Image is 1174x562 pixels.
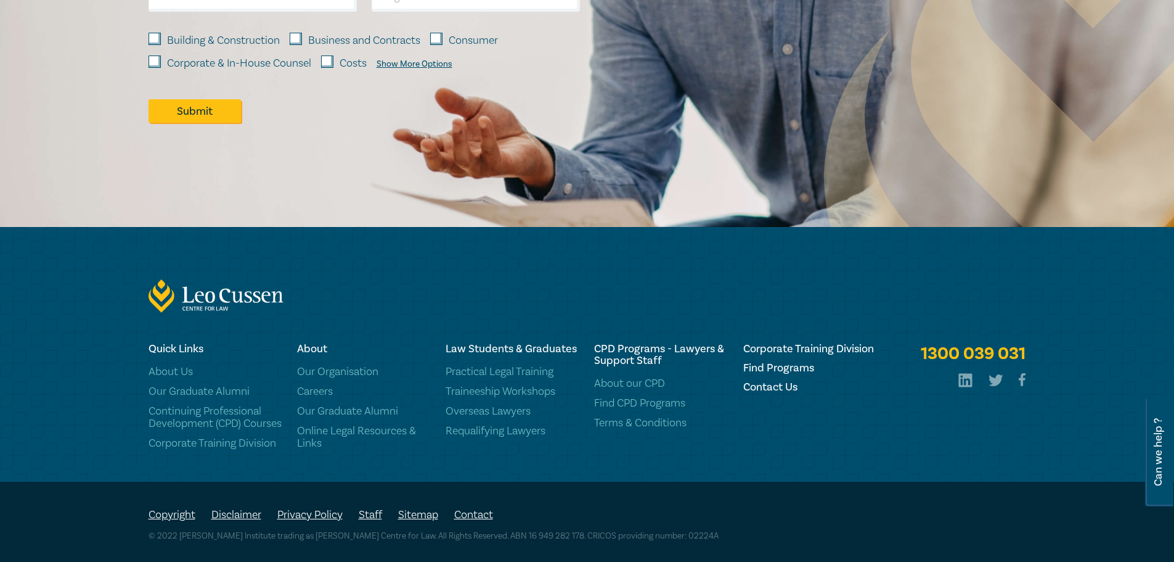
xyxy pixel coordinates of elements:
a: Our Organisation [297,366,431,378]
label: Corporate & In-House Counsel [167,56,311,72]
label: Costs [340,56,367,72]
a: Requalifying Lawyers [446,425,579,437]
a: Our Graduate Alumni [297,405,431,418]
a: Contact [454,508,493,522]
a: About our CPD [594,378,728,390]
a: Corporate Training Division [149,437,282,450]
h6: Quick Links [149,343,282,355]
a: Contact Us [743,381,877,393]
a: Overseas Lawyers [446,405,579,418]
a: Continuing Professional Development (CPD) Courses [149,405,282,430]
a: Traineeship Workshops [446,386,579,398]
a: Find CPD Programs [594,397,728,410]
a: About Us [149,366,282,378]
h6: Law Students & Graduates [446,343,579,355]
a: Careers [297,386,431,398]
a: Terms & Conditions [594,417,728,429]
a: Our Graduate Alumni [149,386,282,398]
p: © 2022 [PERSON_NAME] Institute trading as [PERSON_NAME] Centre for Law. All Rights Reserved. ABN ... [149,529,1026,543]
a: Practical Legal Training [446,366,579,378]
a: Find Programs [743,362,877,374]
a: Staff [359,508,382,522]
a: Corporate Training Division [743,343,877,355]
label: Consumer [449,33,498,49]
button: Submit [149,99,241,123]
a: Privacy Policy [277,508,343,522]
div: Show More Options [377,59,452,69]
label: Building & Construction [167,33,280,49]
h6: CPD Programs - Lawyers & Support Staff [594,343,728,366]
label: Business and Contracts [308,33,420,49]
a: Copyright [149,508,195,522]
a: Sitemap [398,508,438,522]
span: Can we help ? [1152,405,1164,499]
a: 1300 039 031 [921,343,1025,365]
a: Online Legal Resources & Links [297,425,431,450]
a: Disclaimer [211,508,261,522]
h6: About [297,343,431,355]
